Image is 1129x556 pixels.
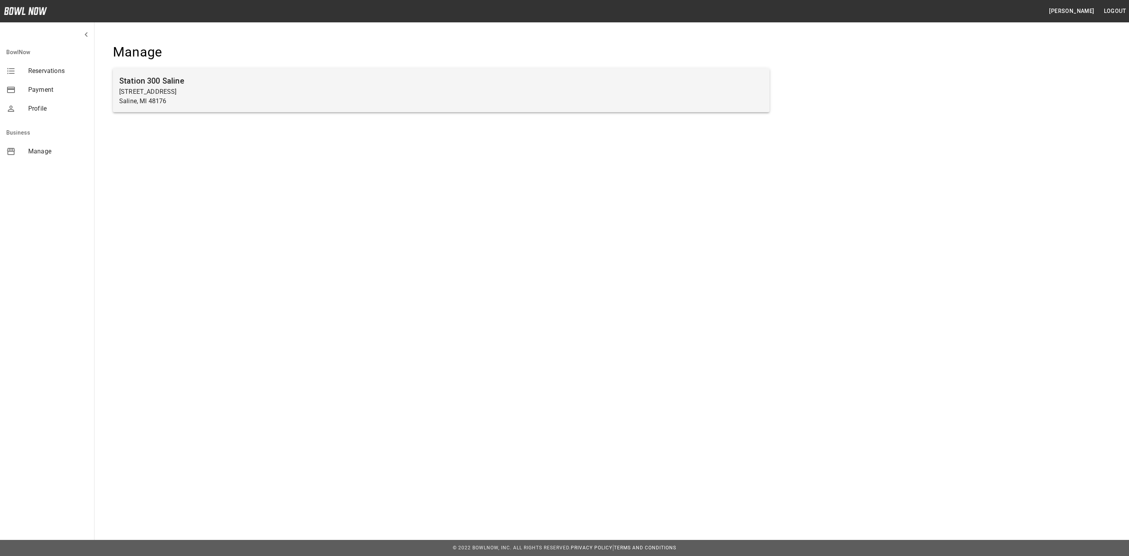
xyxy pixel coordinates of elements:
button: [PERSON_NAME] [1046,4,1097,18]
h4: Manage [113,44,770,60]
a: Terms and Conditions [614,545,676,551]
span: Profile [28,104,88,113]
span: Manage [28,147,88,156]
img: logo [4,7,47,15]
p: Saline, MI 48176 [119,97,763,106]
span: © 2022 BowlNow, Inc. All Rights Reserved. [453,545,571,551]
span: Payment [28,85,88,95]
span: Reservations [28,66,88,76]
a: Privacy Policy [571,545,612,551]
button: Logout [1101,4,1129,18]
h6: Station 300 Saline [119,75,763,87]
p: [STREET_ADDRESS] [119,87,763,97]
